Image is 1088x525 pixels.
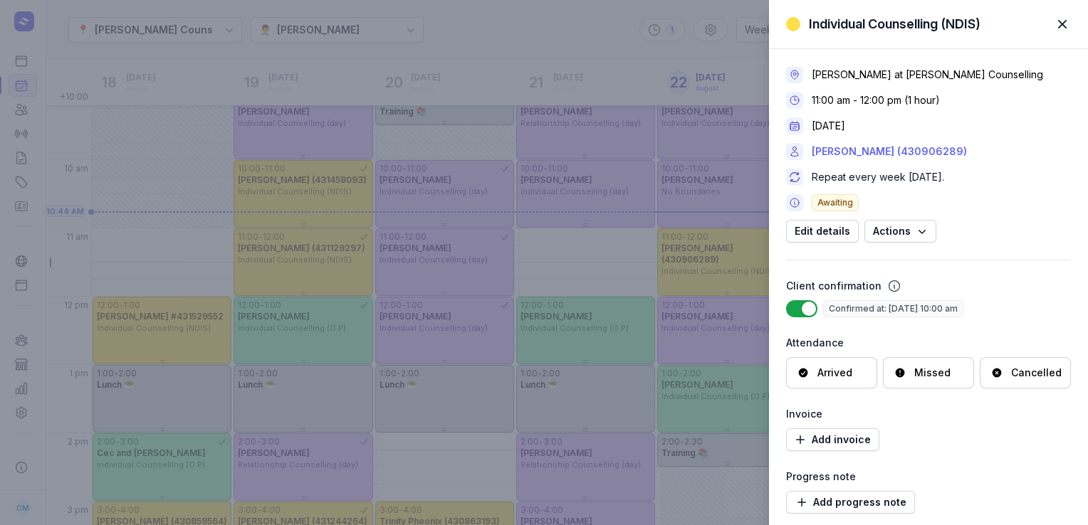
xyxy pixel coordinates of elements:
[864,220,936,243] button: Actions
[795,223,850,240] span: Edit details
[786,220,859,243] button: Edit details
[786,405,1071,423] div: Invoice
[786,468,1071,485] div: Progress note
[809,16,980,33] div: Individual Counselling (NDIS)
[812,143,967,160] a: [PERSON_NAME] (430906289)
[873,223,928,240] span: Actions
[914,366,951,380] div: Missed
[812,119,845,133] div: [DATE]
[812,93,940,107] div: 11:00 am - 12:00 pm (1 hour)
[1011,366,1062,380] div: Cancelled
[823,300,963,317] span: Confirmed at: [DATE] 10:00 am
[795,494,906,511] span: Add progress note
[812,194,859,211] span: Awaiting
[817,366,852,380] div: Arrived
[812,170,944,184] div: Repeat every week [DATE].
[812,68,1043,82] div: [PERSON_NAME] at [PERSON_NAME] Counselling
[786,277,882,295] div: Client confirmation
[795,431,871,448] span: Add invoice
[786,334,1071,351] div: Attendance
